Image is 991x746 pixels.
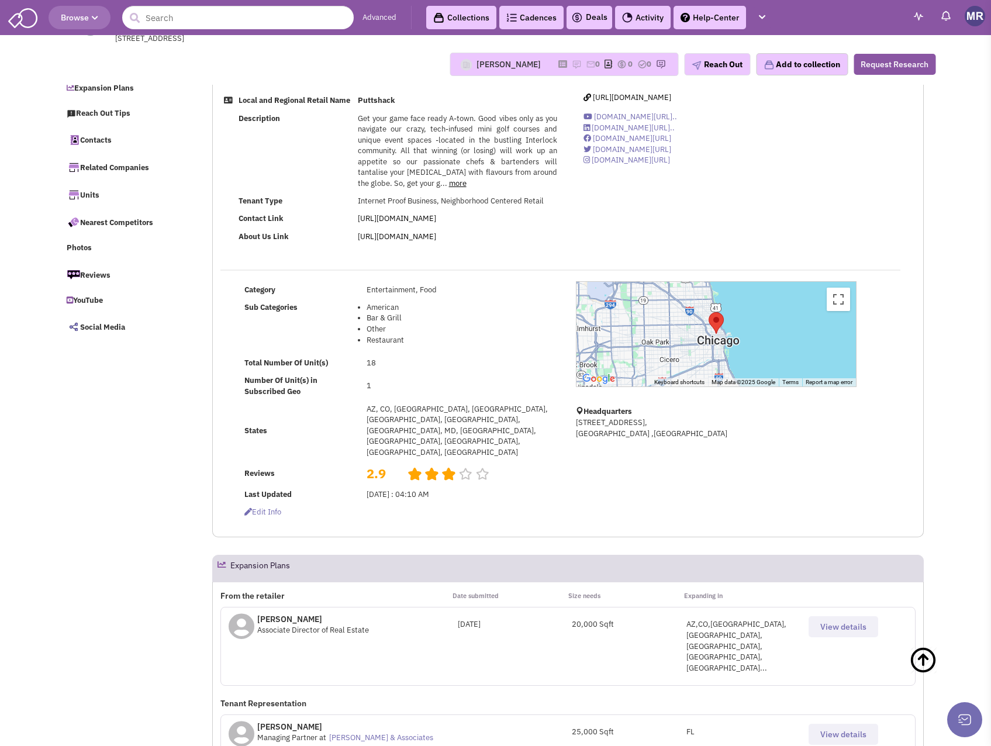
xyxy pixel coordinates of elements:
img: Cadences_logo.png [506,13,517,22]
button: Reach Out [684,53,750,75]
span: View details [820,729,866,740]
span: 0 [595,59,600,69]
a: Contacts [61,127,188,152]
a: Help-Center [674,6,746,29]
td: AZ, CO, [GEOGRAPHIC_DATA], [GEOGRAPHIC_DATA], [GEOGRAPHIC_DATA], [GEOGRAPHIC_DATA], [GEOGRAPHIC_D... [363,400,560,461]
button: Keyboard shortcuts [654,378,705,386]
b: Last Updated [244,489,292,499]
p: Tenant Representation [220,697,916,709]
a: [DOMAIN_NAME][URL] [583,155,670,165]
span: [DOMAIN_NAME][URL].. [592,123,675,133]
span: 0 [647,59,651,69]
span: 0 [628,59,633,69]
p: [PERSON_NAME] [257,613,369,625]
div: [DATE] [458,619,572,630]
span: Browse [61,12,98,23]
a: [PERSON_NAME] & Associates [329,733,433,742]
a: Reach Out Tips [61,103,188,125]
a: Collections [426,6,496,29]
p: Expanding in [684,590,800,602]
a: Expansion Plans [61,78,188,100]
a: Advanced [362,12,396,23]
div: Puttshack [709,312,724,334]
a: [DOMAIN_NAME][URL].. [583,123,675,133]
span: [DOMAIN_NAME][URL].. [594,112,677,122]
img: SmartAdmin [8,6,37,28]
td: [DATE] : 04:10 AM [363,486,560,503]
span: Get your game face ready A-town. Good vibes only as you navigate our crazy, tech-infused mini gol... [358,113,557,188]
img: icon-collection-lavender-black.svg [433,12,444,23]
button: View details [809,724,878,745]
b: Description [239,113,280,123]
span: Map data ©2025 Google [712,379,775,385]
li: Other [367,324,557,335]
a: Social Media [61,315,188,339]
a: Units [61,182,188,207]
b: Contact Link [239,213,284,223]
button: Request Research [854,54,935,75]
img: Matt Rau [965,6,985,26]
a: YouTube [61,290,188,312]
div: 20,000 Sqft [572,619,686,630]
span: [DOMAIN_NAME][URL] [593,144,671,154]
span: [DOMAIN_NAME][URL] [592,155,670,165]
button: Add to collection [756,53,848,75]
a: [URL][DOMAIN_NAME] [358,213,436,223]
h2: Expansion Plans [230,555,290,581]
li: Restaurant [367,335,557,346]
img: icon-email-active-16.png [586,60,595,69]
div: AZ,CO,[GEOGRAPHIC_DATA],[GEOGRAPHIC_DATA],[GEOGRAPHIC_DATA],[GEOGRAPHIC_DATA],[GEOGRAPHIC_DATA]... [686,619,801,674]
p: [STREET_ADDRESS], [GEOGRAPHIC_DATA] ,[GEOGRAPHIC_DATA] [576,417,857,439]
b: Sub Categories [244,302,298,312]
span: Edit info [244,507,281,517]
p: From the retailer [220,590,452,602]
div: 25,000 Sqft [572,727,686,738]
span: Managing Partner [257,733,317,742]
span: View details [820,621,866,632]
td: 18 [363,354,560,372]
a: [DOMAIN_NAME][URL] [583,133,671,143]
img: icon-deals.svg [571,11,583,25]
div: [STREET_ADDRESS] [115,33,420,44]
p: Size needs [568,590,684,602]
b: About Us Link [239,232,289,241]
img: TaskCount.png [637,60,647,69]
p: [PERSON_NAME] [257,721,436,733]
p: Date submitted [453,590,568,602]
a: Cadences [499,6,564,29]
button: View details [809,616,878,637]
a: Activity [615,6,671,29]
img: icon-note.png [572,60,581,69]
b: States [244,426,267,436]
td: 1 [363,372,560,400]
span: Associate Director of Real Estate [257,625,369,635]
a: Reviews [61,263,188,287]
a: Terms [782,379,799,385]
a: Nearest Competitors [61,210,188,234]
a: [DOMAIN_NAME][URL] [583,144,671,154]
td: Entertainment, Food [363,281,560,299]
td: Internet Proof Business, Neighborhood Centered Retail [354,192,561,210]
div: [PERSON_NAME] [476,58,541,70]
b: Reviews [244,468,275,478]
b: Local and Regional Retail Name [239,95,350,105]
a: Photos [61,237,188,260]
a: more [449,178,467,188]
a: Related Companies [61,155,188,179]
button: Browse [49,6,111,29]
span: [URL][DOMAIN_NAME] [593,92,671,102]
input: Search [122,6,354,29]
img: Google [579,371,618,386]
span: [DOMAIN_NAME][URL] [593,133,671,143]
img: icon-collection-lavender.png [764,60,774,70]
img: Activity.png [622,12,633,23]
li: American [367,302,557,313]
b: Headquarters [583,406,632,416]
img: research-icon.png [656,60,665,69]
b: Number Of Unit(s) in Subscribed Geo [244,375,317,396]
b: Category [244,285,275,295]
div: FL [686,727,801,738]
a: Deals [571,11,607,25]
b: Tenant Type [239,196,282,206]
